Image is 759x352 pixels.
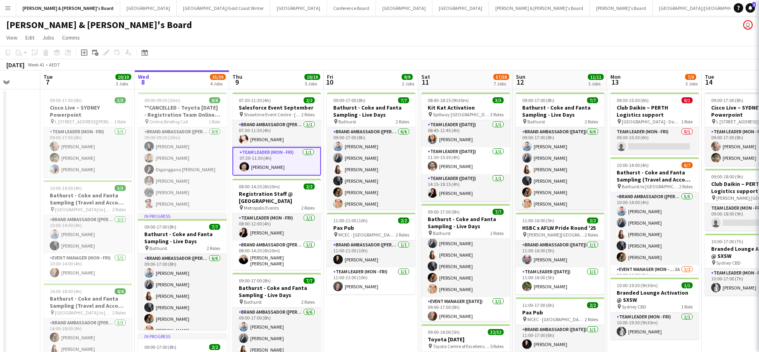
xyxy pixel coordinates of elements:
span: 7/7 [587,97,598,103]
span: 2/2 [209,344,220,350]
span: 11 [420,78,430,87]
app-job-card: 09:00-09:30 (30m)8/8**CANCELLED - Toyota [DATE] - Registration Team Online Training Online Briefi... [138,93,227,210]
span: 10 [326,78,333,87]
div: 09:00-17:00 (8h)7/7Bathurst - Coke and Fanta Sampling - Live Days Bathurst2 RolesBrand Ambassador... [327,93,415,210]
span: Bathurst [527,119,545,125]
span: Mon [610,73,621,80]
span: 2 Roles [112,310,126,316]
span: 1 Role [114,119,126,125]
app-card-role: Brand Ambassador ([PERSON_NAME])6/609:00-17:00 (8h)[PERSON_NAME][PERSON_NAME][PERSON_NAME][PERSON... [327,127,415,212]
h3: Pax Pub [516,309,604,316]
h3: Registration Staff @ [GEOGRAPHIC_DATA] [232,190,321,204]
h3: Bathurst - Coke and Fanta Sampling - Live Days [327,104,415,118]
button: [GEOGRAPHIC_DATA] [376,0,432,16]
app-card-role: Brand Ambassador ([PERSON_NAME])1/107:30-11:30 (4h)[PERSON_NAME] [232,120,321,147]
app-job-card: 10:00-19:30 (9h30m)1/1Branded Lounge Activation @ SXSW Sydney CBD1 RoleTeam Leader (Mon - Fri)1/1... [610,278,699,339]
span: 14:00-18:00 (4h) [50,288,82,294]
a: View [3,32,21,43]
app-job-card: 10:00-14:00 (4h)3/3Bathurst - Coke and Fanta Sampling (Travel and Accom Provided) [GEOGRAPHIC_DAT... [43,180,132,280]
button: Conference Board [327,0,376,16]
span: 11:00-17:00 (6h) [522,302,554,308]
app-card-role: Team Leader (Mon - Fri)1/110:00-19:30 (9h30m)[PERSON_NAME] [610,312,699,339]
app-job-card: 11:00-21:00 (10h)2/2Pax Pub MCEC - [GEOGRAPHIC_DATA]2 RolesBrand Ambassador ([PERSON_NAME])1/111:... [327,213,415,294]
span: Wed [138,73,149,80]
span: 09:00-17:00 (8h) [239,278,271,284]
span: Comms [62,34,80,41]
button: [GEOGRAPHIC_DATA] [270,0,327,16]
span: 7 [42,78,53,87]
h3: Cisco Live – SYDNEY Powerpoint [43,104,132,118]
span: 7/7 [493,209,504,215]
app-card-role: Team Leader ([DATE])1/111:30-15:30 (4h)[PERSON_NAME] [421,147,510,174]
span: View [6,34,17,41]
span: 1 Role [681,119,693,125]
app-card-role: Team Leader (Mon - Fri)3/309:00-17:00 (8h)[PERSON_NAME][PERSON_NAME][PERSON_NAME] [43,127,132,177]
h3: Bathurst - Coke and Fanta Sampling - Live Days [516,104,604,118]
span: 09:00-14:00 (5h) [428,329,460,335]
span: 09:00-18:00 (9h) [711,174,743,180]
span: 7/7 [398,97,409,103]
div: In progress [138,333,227,339]
span: Metropolis Events [244,205,279,211]
span: 2 Roles [301,299,315,305]
app-card-role: Brand Ambassador ([PERSON_NAME])6/609:00-17:00 (8h)[PERSON_NAME][PERSON_NAME][PERSON_NAME][PERSON... [138,254,227,338]
span: 3/3 [115,185,126,191]
div: 07:30-11:30 (4h)2/2Salesforce Event September Showtime Event Centre - [GEOGRAPHIC_DATA]2 RolesBra... [232,93,321,176]
span: 3 Roles [490,112,504,117]
span: 2 Roles [207,245,220,251]
span: 10:00-14:00 (4h) [50,185,82,191]
button: [GEOGRAPHIC_DATA] [432,0,489,16]
span: 2 Roles [396,119,409,125]
h3: HSBC x AFLW Pride Round '25 [516,224,604,231]
app-user-avatar: James Millard [743,20,753,30]
span: 2 Roles [585,119,598,125]
h1: [PERSON_NAME] & [PERSON_NAME]'s Board [6,19,192,31]
h3: Branded Lounge Activation @ SXSW [610,289,699,303]
span: 5 Roles [490,343,504,349]
app-job-card: 10:00-14:00 (4h)6/7Bathurst - Coke and Fanta Sampling (Travel and Accom Provided) Bathurst to [GE... [610,157,699,274]
span: [GEOGRAPHIC_DATA] to [GEOGRAPHIC_DATA] [55,310,112,316]
span: [GEOGRAPHIC_DATA] - Domestic Arrivals [622,119,681,125]
h3: Bathurst - Coke and Fanta Sampling (Travel and Accom Provided) [610,169,699,183]
div: 3 Jobs [588,81,603,87]
button: [PERSON_NAME] & [PERSON_NAME]'s Board [16,0,120,16]
span: 2 Roles [301,112,315,117]
div: In progress09:00-17:00 (8h)7/7Bathurst - Coke and Fanta Sampling - Live Days Bathurst2 RolesBrand... [138,213,227,330]
span: 09:30-15:30 (6h) [617,97,649,103]
app-card-role: Brand Ambassador ([PERSON_NAME])5/510:00-14:00 (4h)[PERSON_NAME][PERSON_NAME][PERSON_NAME][PERSON... [610,192,699,265]
span: 2 Roles [396,232,409,238]
app-card-role: Brand Ambassador ([PERSON_NAME])2/210:00-14:00 (4h)[PERSON_NAME][PERSON_NAME] [43,215,132,254]
span: 19/19 [304,74,320,80]
div: In progress [138,213,227,219]
div: [DATE] [6,61,25,69]
span: 3/3 [493,97,504,103]
span: 1 Role [681,304,693,310]
div: 09:30-15:30 (6h)0/1Club Daikin – PERTH Logistics support [GEOGRAPHIC_DATA] - Domestic Arrivals1 R... [610,93,699,154]
span: 09:00-17:00 (8h) [144,344,176,350]
span: 2/2 [587,302,598,308]
app-job-card: 11:00-16:00 (5h)2/2HSBC x AFLW Pride Round '25 [PERSON_NAME][GEOGRAPHIC_DATA], [GEOGRAPHIC_DATA]2... [516,213,604,294]
span: 07:30-11:30 (4h) [239,97,271,103]
span: 09:00-17:00 (8h) [50,97,82,103]
div: 08:45-18:15 (9h30m)3/3Kit Kat Activation Spillway [GEOGRAPHIC_DATA] - [GEOGRAPHIC_DATA]3 RolesTea... [421,93,510,201]
app-card-role: Team Leader (Mon - Fri)1/108:00-12:00 (4h)[PERSON_NAME] [232,214,321,240]
h3: **CANCELLED - Toyota [DATE] - Registration Team Online Training [138,104,227,118]
div: 08:00-14:20 (6h20m)2/2Registration Staff @ [GEOGRAPHIC_DATA] Metropolis Events2 RolesTeam Leader ... [232,179,321,270]
span: 1 Role [209,119,220,125]
span: 09:00-17:00 (8h) [428,209,460,215]
button: [GEOGRAPHIC_DATA] [120,0,177,16]
span: 08:00-14:20 (6h20m) [239,184,280,189]
span: 12 [515,78,525,87]
span: 2 Roles [585,316,598,322]
div: 5 Jobs [305,81,320,87]
span: 4/4 [115,288,126,294]
span: 2/2 [304,184,315,189]
button: [GEOGRAPHIC_DATA]/Gold Coast Winter [177,0,270,16]
a: Jobs [39,32,57,43]
app-card-role: Event Manager (Mon - Fri)3A1/210:00-14:00 (4h) [610,265,699,303]
div: 4 Jobs [210,81,225,87]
